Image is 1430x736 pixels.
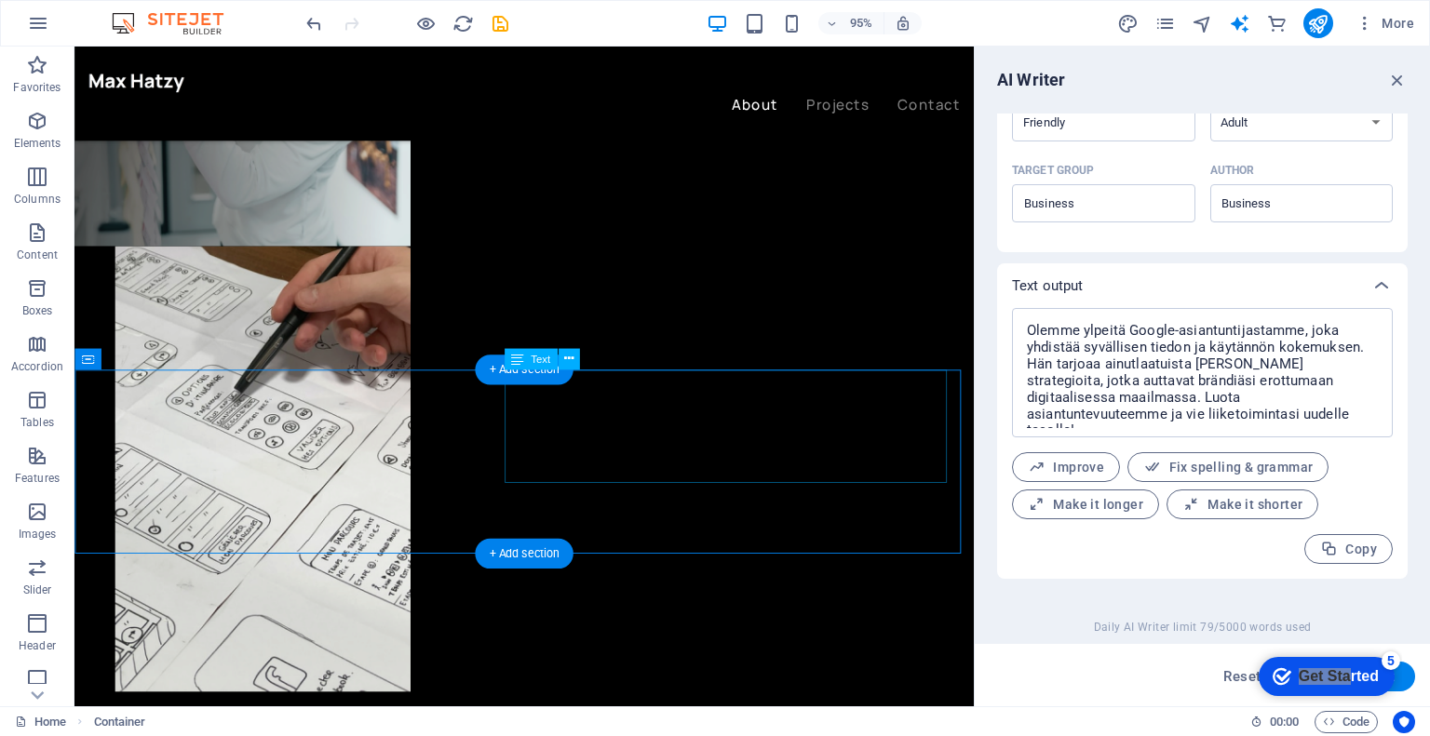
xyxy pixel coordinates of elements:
i: Publish [1307,13,1329,34]
span: Click to select. Double-click to edit [94,711,146,733]
p: Columns [14,192,61,207]
p: Author [1210,163,1255,178]
h6: 95% [846,12,876,34]
span: More [1356,14,1414,33]
i: Reload page [452,13,474,34]
p: Features [15,471,60,486]
button: Usercentrics [1393,711,1415,733]
button: publish [1303,8,1333,38]
i: Commerce [1266,13,1288,34]
span: Copy [1320,541,1377,558]
button: Fix spelling & grammar [1127,452,1329,482]
button: undo [303,12,325,34]
button: Reset [1213,662,1271,691]
i: AI Writer [1229,13,1250,34]
span: 00 00 [1270,711,1299,733]
p: Slider [23,582,52,597]
span: Daily AI Writer limit 79/5000 words used [1094,620,1312,635]
nav: breadcrumb [94,711,146,733]
span: Code [1323,711,1369,733]
p: Text output [1012,276,1084,295]
p: Target group [1012,163,1094,178]
div: 5 [138,4,156,22]
button: Make it shorter [1167,489,1318,519]
img: Editor Logo [107,12,247,34]
h6: Session time [1250,711,1300,733]
a: Click to cancel selection. Double-click to open Pages [15,711,66,733]
span: Fix spelling & grammar [1143,459,1313,476]
button: navigator [1192,12,1214,34]
i: Design (Ctrl+Alt+Y) [1117,13,1139,34]
i: Save (Ctrl+S) [490,13,511,34]
input: ToneClear [1018,109,1159,136]
input: Target group [1012,189,1195,219]
h6: AI Writer [997,69,1065,91]
i: On resize automatically adjust zoom level to fit chosen device. [895,15,911,32]
button: 95% [818,12,884,34]
p: Boxes [22,303,53,318]
textarea: Olemme ylpeitä Google-asiantuntijastamme, joka yhdistää syvällisen tiedon ja käytännön kokemuksen... [1021,317,1383,428]
div: + Add section [475,540,573,569]
p: Tables [20,415,54,430]
button: pages [1154,12,1177,34]
p: Header [19,638,56,653]
span: Reset [1223,669,1261,684]
div: Get Started [55,20,135,37]
span: : [1283,715,1286,729]
div: Text output [997,308,1408,579]
button: Code [1315,711,1378,733]
button: Make it longer [1012,489,1159,519]
p: Images [19,527,57,542]
button: Click here to leave preview mode and continue editing [414,12,437,34]
span: Make it shorter [1182,496,1302,514]
span: Improve [1028,459,1104,476]
i: Navigator [1192,13,1213,34]
i: Undo: Change text (Ctrl+Z) [304,13,325,34]
button: design [1117,12,1140,34]
div: Get Started 5 items remaining, 0% complete [15,9,151,48]
span: Text [531,354,550,364]
p: Elements [14,136,61,151]
button: reload [452,12,474,34]
span: Make it longer [1028,496,1143,514]
button: Copy [1304,534,1393,564]
div: + Add section [475,355,573,384]
button: commerce [1266,12,1288,34]
button: text_generator [1229,12,1251,34]
button: Improve [1012,452,1120,482]
i: Pages (Ctrl+Alt+S) [1154,13,1176,34]
div: Text output [997,263,1408,308]
p: Accordion [11,359,63,374]
button: More [1348,8,1422,38]
p: Favorites [13,80,61,95]
button: save [489,12,511,34]
select: Reading level [1210,103,1394,141]
input: AuthorClear [1216,190,1357,217]
p: Content [17,248,58,262]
